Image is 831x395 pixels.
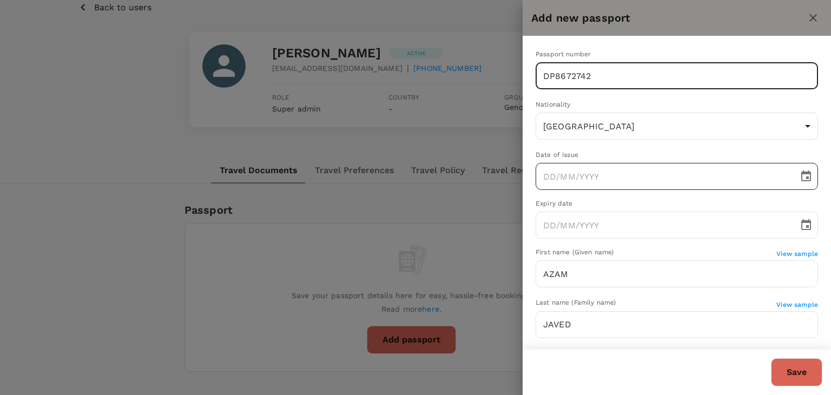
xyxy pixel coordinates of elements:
div: Expiry date [536,199,818,209]
div: Last name (Family name) [536,298,776,308]
h6: Add new passport [531,9,804,27]
div: Nationality [536,100,818,110]
div: First name (Given name) [536,247,776,258]
span: View sample [776,301,818,308]
input: DD/MM/YYYY [536,163,791,190]
div: Gender [536,348,818,359]
input: DD/MM/YYYY [536,212,791,239]
button: Choose date [795,214,817,236]
div: [GEOGRAPHIC_DATA] [536,113,818,140]
div: Passport number [536,49,818,60]
button: Choose date [795,166,817,187]
div: Date of issue [536,150,818,161]
button: close [804,9,822,27]
span: View sample [776,250,818,258]
button: Save [771,358,822,386]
